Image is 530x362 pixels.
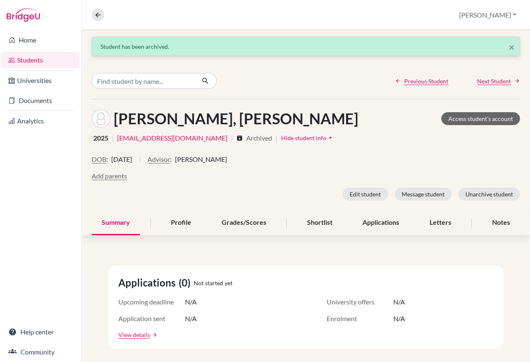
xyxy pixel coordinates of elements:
[246,133,272,143] span: Archived
[118,330,150,339] a: View details
[2,72,80,89] a: Universities
[281,131,335,144] button: Hide student infoarrow_drop_up
[92,171,127,181] button: Add parents
[395,188,452,201] button: Message student
[509,41,515,53] span: ×
[100,42,511,51] div: Student has been archived.
[420,211,461,235] div: Letters
[118,275,179,290] span: Applications
[147,154,170,164] button: Advisor
[326,133,335,142] i: arrow_drop_up
[161,211,201,235] div: Profile
[327,314,393,324] span: Enrolment
[477,77,520,85] a: Next Student
[179,275,194,290] span: (0)
[404,77,448,85] span: Previous Student
[92,211,140,235] div: Summary
[342,188,388,201] button: Edit student
[92,154,106,164] button: DOB
[118,314,185,324] span: Application sent
[393,314,405,324] span: N/A
[150,332,157,338] a: arrow_forward
[297,211,342,235] div: Shortlist
[2,344,80,360] a: Community
[106,154,108,164] span: :
[393,297,405,307] span: N/A
[2,113,80,129] a: Analytics
[112,133,114,143] span: |
[175,154,227,164] span: [PERSON_NAME]
[327,297,393,307] span: University offers
[170,154,172,164] span: :
[2,52,80,68] a: Students
[114,110,358,128] h1: [PERSON_NAME], [PERSON_NAME]
[281,134,326,141] span: Hide student info
[509,42,515,52] button: Close
[185,314,197,324] span: N/A
[118,297,185,307] span: Upcoming deadline
[92,109,110,128] img: Ananyeva Ekaterina's avatar
[395,77,448,85] a: Previous Student
[236,135,243,141] i: archive
[139,154,141,171] span: |
[275,133,277,143] span: |
[7,8,40,22] img: Bridge-U
[2,92,80,109] a: Documents
[458,188,520,201] button: Unarchive student
[194,279,232,287] span: Not started yet
[185,297,197,307] span: N/A
[2,32,80,48] a: Home
[212,211,276,235] div: Grades/Scores
[455,7,520,23] button: [PERSON_NAME]
[482,211,520,235] div: Notes
[477,77,511,85] span: Next Student
[92,73,195,89] input: Find student by name...
[111,154,132,164] span: [DATE]
[93,133,108,143] span: 2025
[2,324,80,340] a: Help center
[231,133,233,143] span: |
[441,112,520,125] a: Access student's account
[352,211,409,235] div: Applications
[117,133,227,143] a: [EMAIL_ADDRESS][DOMAIN_NAME]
